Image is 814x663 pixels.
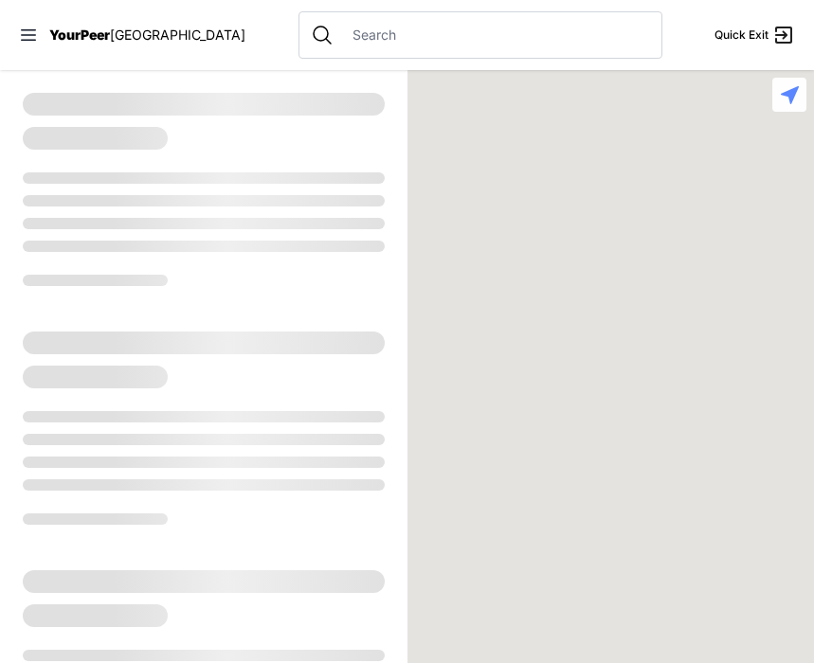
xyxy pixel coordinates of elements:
[341,26,650,45] input: Search
[49,27,110,43] span: YourPeer
[49,29,245,41] a: YourPeer[GEOGRAPHIC_DATA]
[110,27,245,43] span: [GEOGRAPHIC_DATA]
[715,27,769,43] span: Quick Exit
[715,24,795,46] a: Quick Exit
